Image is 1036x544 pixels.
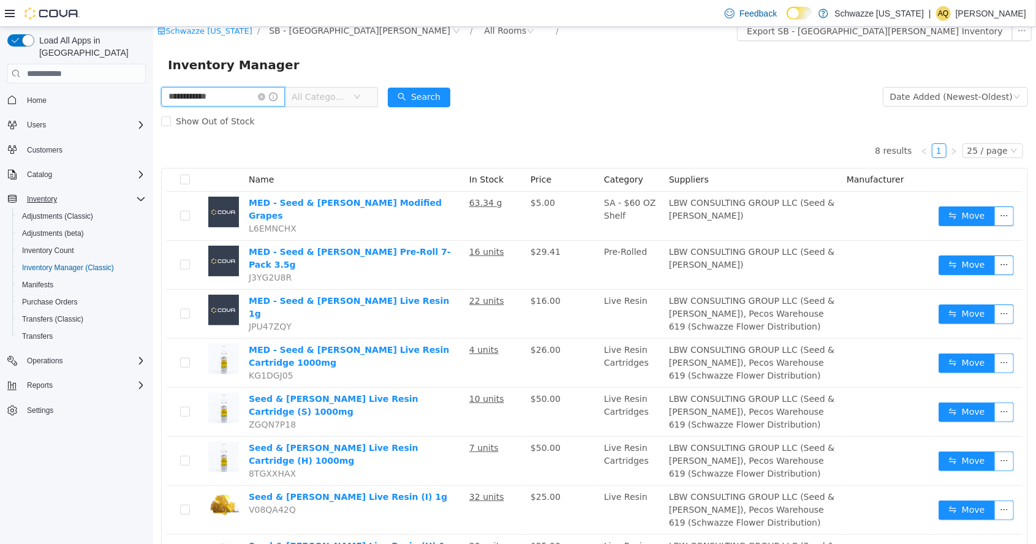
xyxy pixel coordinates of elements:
[96,197,143,206] span: L6EMNCHX
[96,269,296,292] a: MED - Seed & [PERSON_NAME] Live Resin 1g
[12,276,151,293] button: Manifests
[516,171,681,194] span: LBW CONSULTING GROUP LLC (Seed & [PERSON_NAME])
[377,416,407,426] span: $50.00
[316,148,350,157] span: In Stock
[841,425,861,444] button: icon: ellipsis
[377,171,402,181] span: $5.00
[516,148,556,157] span: Suppliers
[22,378,58,393] button: Reports
[27,380,53,390] span: Reports
[841,229,861,248] button: icon: ellipsis
[235,61,297,80] button: icon: searchSearch
[55,415,86,445] img: Seed & Smith Live Resin Cartridge (H) 1000mg hero shot
[22,167,57,182] button: Catalog
[22,192,146,206] span: Inventory
[956,6,1026,21] p: [PERSON_NAME]
[797,121,804,128] i: icon: right
[516,465,681,501] span: LBW CONSULTING GROUP LLC (Seed & [PERSON_NAME]), Pecos Warehouse 619 (Schwazze Flower Distribution)
[22,167,146,182] span: Catalog
[22,403,58,418] a: Settings
[316,514,351,524] u: 20 units
[446,312,511,361] td: Live Resin Cartridges
[857,120,864,129] i: icon: down
[446,410,511,459] td: Live Resin Cartridges
[17,226,146,241] span: Adjustments (beta)
[17,278,58,292] a: Manifests
[12,293,151,311] button: Purchase Orders
[22,118,146,132] span: Users
[694,148,751,157] span: Manufacturer
[377,465,407,475] span: $25.00
[446,165,511,214] td: SA - $60 OZ Shelf
[17,329,146,344] span: Transfers
[105,66,112,74] i: icon: close-circle
[96,442,143,451] span: 8TGXXHAX
[17,295,146,309] span: Purchase Orders
[516,220,681,243] span: LBW CONSULTING GROUP LLC (Seed & [PERSON_NAME])
[55,513,86,543] img: Seed & Smith Live Resin (H) 1g hero shot
[22,246,74,255] span: Inventory Count
[27,194,57,204] span: Inventory
[34,34,146,59] span: Load All Apps in [GEOGRAPHIC_DATA]
[96,465,294,475] a: Seed & [PERSON_NAME] Live Resin (I) 1g
[27,96,47,105] span: Home
[17,209,146,224] span: Adjustments (Classic)
[834,6,924,21] p: Schwazze [US_STATE]
[12,208,151,225] button: Adjustments (Classic)
[2,352,151,369] button: Operations
[377,148,398,157] span: Price
[12,225,151,242] button: Adjustments (beta)
[96,148,121,157] span: Name
[2,166,151,183] button: Catalog
[22,229,84,238] span: Adjustments (beta)
[446,214,511,263] td: Pre-Rolled
[841,376,861,395] button: icon: ellipsis
[22,143,67,157] a: Customers
[17,243,146,258] span: Inventory Count
[316,220,351,230] u: 16 units
[17,312,146,327] span: Transfers (Classic)
[22,92,146,107] span: Home
[22,331,53,341] span: Transfers
[936,6,951,21] div: Anastasia Queen
[55,317,86,347] img: MED - Seed & Smith Live Resin Cartridge 1000mg hero shot
[55,366,86,396] img: Seed & Smith Live Resin Cartridge (S) 1000mg hero shot
[2,116,151,134] button: Users
[96,478,143,488] span: V08QA42Q
[316,416,346,426] u: 7 units
[377,220,407,230] span: $29.41
[785,229,842,248] button: icon: swapMove
[929,6,931,21] p: |
[27,406,53,415] span: Settings
[377,367,407,377] span: $50.00
[860,66,868,75] i: icon: down
[516,367,681,402] span: LBW CONSULTING GROUP LLC (Seed & [PERSON_NAME]), Pecos Warehouse 619 (Schwazze Flower Distribution)
[22,378,146,393] span: Reports
[138,64,194,76] span: All Categories
[96,220,298,243] a: MED - Seed & [PERSON_NAME] Pre-Roll 7-Pack 3.5g
[17,226,89,241] a: Adjustments (beta)
[516,416,681,451] span: LBW CONSULTING GROUP LLC (Seed & [PERSON_NAME]), Pecos Warehouse 619 (Schwazze Flower Distribution)
[96,514,298,524] a: Seed & [PERSON_NAME] Live Resin (H) 1g
[2,191,151,208] button: Inventory
[316,171,349,181] u: 63.34 g
[22,211,93,221] span: Adjustments (Classic)
[2,91,151,108] button: Home
[12,259,151,276] button: Inventory Manager (Classic)
[841,474,861,493] button: icon: ellipsis
[55,268,86,298] img: MED - Seed & Smith Live Resin 1g placeholder
[785,474,842,493] button: icon: swapMove
[96,344,140,353] span: KG1DGJ05
[446,361,511,410] td: Live Resin Cartridges
[737,61,860,79] div: Date Added (Newest-Oldest)
[516,269,681,304] span: LBW CONSULTING GROUP LLC (Seed & [PERSON_NAME]), Pecos Warehouse 619 (Schwazze Flower Distribution)
[841,179,861,199] button: icon: ellipsis
[785,376,842,395] button: icon: swapMove
[17,260,146,275] span: Inventory Manager (Classic)
[22,142,146,157] span: Customers
[25,7,80,20] img: Cova
[814,117,855,130] div: 25 / page
[17,278,146,292] span: Manifests
[7,86,146,451] nav: Complex example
